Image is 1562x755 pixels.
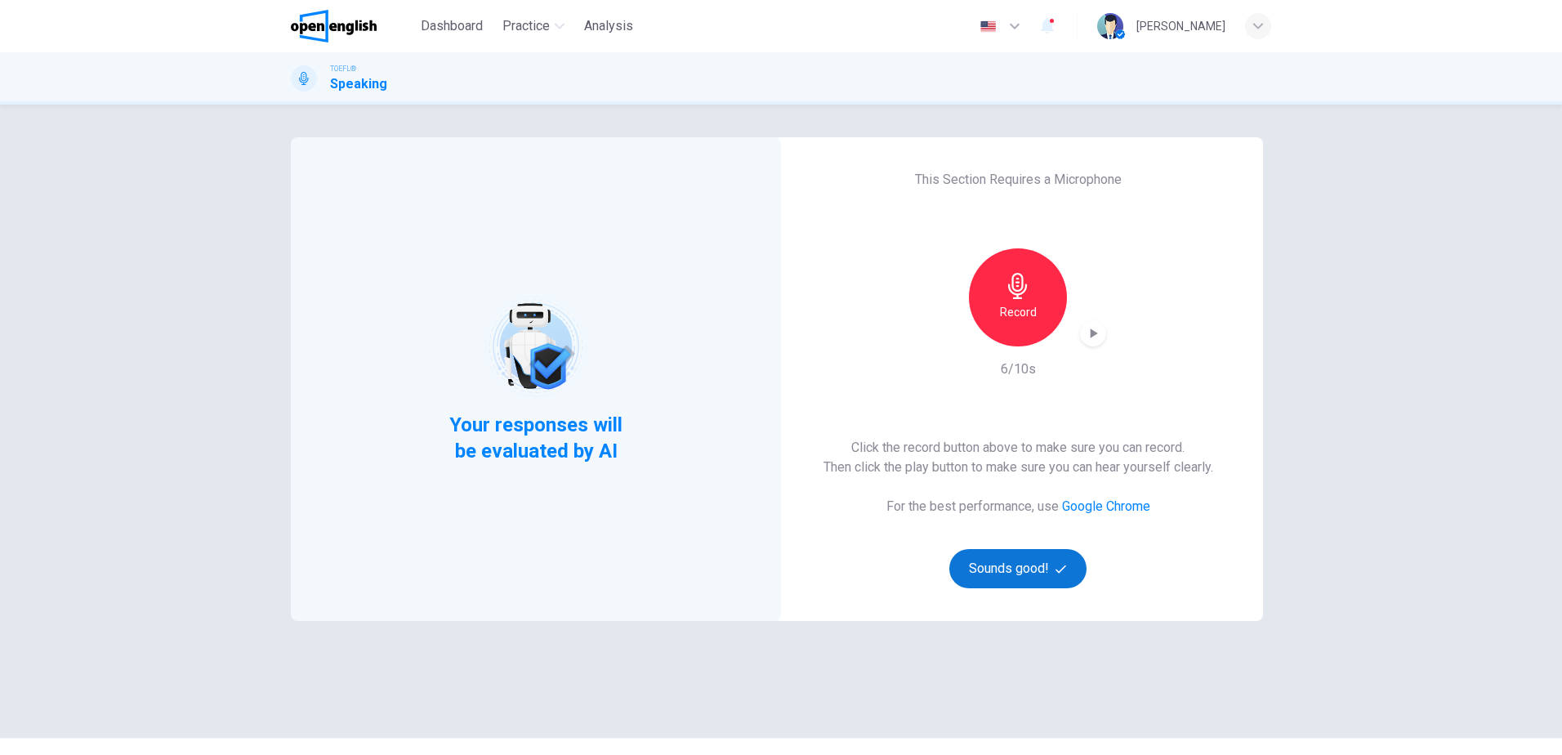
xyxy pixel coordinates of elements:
span: Dashboard [421,16,483,36]
img: robot icon [484,294,587,398]
button: Dashboard [414,11,489,41]
button: Analysis [578,11,640,41]
img: Profile picture [1097,13,1123,39]
button: Record [969,248,1067,346]
span: Practice [502,16,550,36]
h6: 6/10s [1001,360,1036,379]
span: Analysis [584,16,633,36]
span: Your responses will be evaluated by AI [437,412,636,464]
h6: For the best performance, use [886,497,1150,516]
a: Google Chrome [1062,498,1150,514]
a: OpenEnglish logo [291,10,414,42]
button: Practice [496,11,571,41]
h6: This Section Requires a Microphone [915,170,1122,190]
span: TOEFL® [330,63,356,74]
div: [PERSON_NAME] [1136,16,1225,36]
img: en [978,20,998,33]
h6: Click the record button above to make sure you can record. Then click the play button to make sur... [823,438,1213,477]
img: OpenEnglish logo [291,10,377,42]
button: Sounds good! [949,549,1087,588]
h6: Record [1000,302,1037,322]
h1: Speaking [330,74,387,94]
